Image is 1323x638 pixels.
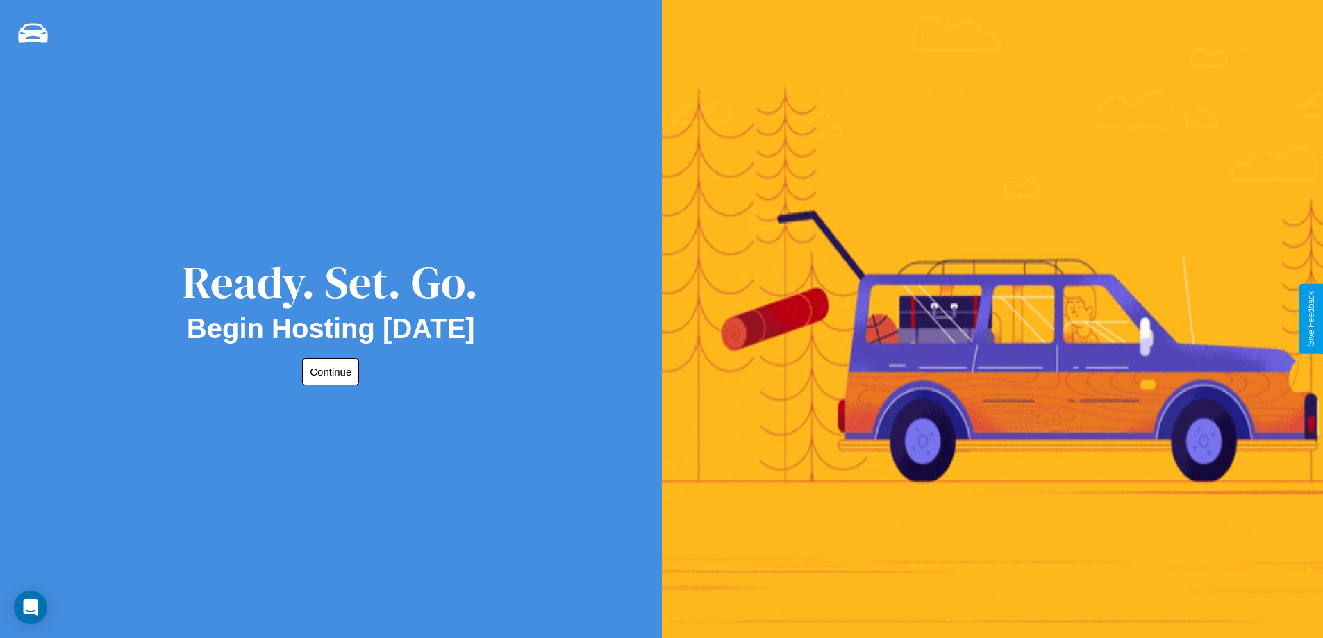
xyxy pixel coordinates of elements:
div: Give Feedback [1306,291,1316,347]
div: Open Intercom Messenger [14,591,47,624]
div: Ready. Set. Go. [183,251,479,313]
button: Continue [302,358,359,385]
h2: Begin Hosting [DATE] [187,313,475,344]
